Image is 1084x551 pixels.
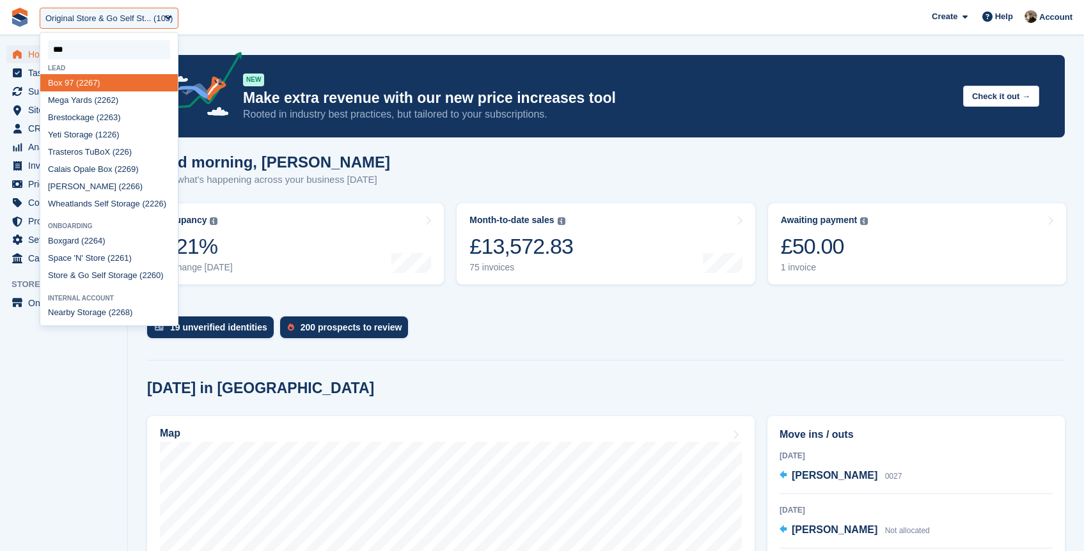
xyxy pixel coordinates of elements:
p: Here's what's happening across your business [DATE] [147,173,390,187]
span: [PERSON_NAME] [792,470,877,481]
span: 226 [79,78,93,88]
span: Help [995,10,1013,23]
img: stora-icon-8386f47178a22dfd0bd8f6a31ec36ba5ce8667c1dd55bd0f319d3a0aa187defe.svg [10,8,29,27]
a: menu [6,120,121,137]
a: menu [6,45,121,63]
a: menu [6,175,121,193]
img: icon-info-grey-7440780725fd019a000dd9b08b2336e03edf1995a4989e88bcd33f0948082b44.svg [558,217,565,225]
a: menu [6,194,121,212]
span: [PERSON_NAME] [792,524,877,535]
div: Yeti Storage (1 ) [40,126,178,143]
div: Occupancy [159,215,207,226]
div: Lead [40,65,178,72]
span: Invoices [28,157,105,175]
a: 200 prospects to review [280,316,415,345]
span: Create [932,10,957,23]
div: Calais Opale Box ( 9) [40,160,178,178]
span: 226 [103,130,117,139]
span: 226 [99,113,113,122]
div: Nearby Storage ( 8) [40,304,178,322]
span: 226 [142,270,156,280]
img: prospect-51fa495bee0391a8d652442698ab0144808aea92771e9ea1ae160a38d050c398.svg [288,323,294,331]
div: NEW [243,74,264,86]
span: Subscriptions [28,82,105,100]
div: Boxgard ( 4) [40,233,178,250]
h2: [DATE] in [GEOGRAPHIC_DATA] [147,380,374,397]
div: 7.21% [159,233,233,260]
a: [PERSON_NAME] Not allocated [780,522,930,539]
h2: Move ins / outs [780,427,1053,442]
a: [PERSON_NAME] 0027 [780,468,902,485]
span: Protection [28,212,105,230]
span: Storefront [12,278,127,291]
span: Settings [28,231,105,249]
div: [DATE] [780,450,1053,462]
img: icon-info-grey-7440780725fd019a000dd9b08b2336e03edf1995a4989e88bcd33f0948082b44.svg [860,217,868,225]
div: Month-to-date sales [469,215,554,226]
span: 226 [111,307,125,317]
span: 226 [122,182,136,191]
a: menu [6,101,121,119]
a: menu [6,294,121,312]
span: Sites [28,101,105,119]
a: 19 unverified identities [147,316,280,345]
img: Oliver Bruce [1025,10,1037,23]
div: Box 97 ( 7) [40,74,178,91]
span: 0027 [885,472,902,481]
span: Analytics [28,138,105,156]
a: menu [6,212,121,230]
div: Store & Go Self Storage ( 0) [40,267,178,284]
div: Onboarding [40,222,178,229]
a: Occupancy 7.21% No change [DATE] [146,203,444,284]
span: 226 [97,95,111,105]
a: menu [6,138,121,156]
h2: Map [160,428,180,439]
span: Online Store [28,294,105,312]
div: Awaiting payment [781,215,858,226]
span: 226 [150,199,164,208]
div: £13,572.83 [469,233,573,260]
div: [PERSON_NAME] ( 6) [40,178,178,195]
div: Internal account [40,295,178,302]
span: CRM [28,120,105,137]
a: menu [6,64,121,82]
span: Tasks [28,64,105,82]
p: Make extra revenue with our new price increases tool [243,89,953,107]
div: 1 invoice [781,262,868,273]
h1: Good morning, [PERSON_NAME] [147,153,390,171]
div: Mega Yards ( 2) [40,91,178,109]
span: Capital [28,249,105,267]
span: 226 [117,164,131,174]
a: menu [6,82,121,100]
div: Wheatlands Self Storage (2 ) [40,195,178,212]
div: Space 'N' Store ( 1) [40,250,178,267]
div: 19 unverified identities [170,322,267,332]
p: ACTIONS [147,303,1065,311]
a: menu [6,231,121,249]
span: Home [28,45,105,63]
p: Rooted in industry best practices, but tailored to your subscriptions. [243,107,953,121]
a: Awaiting payment £50.00 1 invoice [768,203,1066,284]
div: No change [DATE] [159,262,233,273]
div: £50.00 [781,233,868,260]
img: price-adjustments-announcement-icon-8257ccfd72463d97f412b2fc003d46551f7dbcb40ab6d574587a9cd5c0d94... [153,52,242,125]
span: 226 [110,253,124,263]
a: menu [6,157,121,175]
span: Account [1039,11,1072,24]
img: verify_identity-adf6edd0f0f0b5bbfe63781bf79b02c33cf7c696d77639b501bdc392416b5a36.svg [155,323,164,331]
span: 226 [115,147,129,157]
span: Pricing [28,175,105,193]
div: Trasteros TuBoX ( ) [40,143,178,160]
div: [DATE] [780,504,1053,516]
a: Month-to-date sales £13,572.83 75 invoices [457,203,755,284]
div: 75 invoices [469,262,573,273]
span: Not allocated [885,526,930,535]
img: icon-info-grey-7440780725fd019a000dd9b08b2336e03edf1995a4989e88bcd33f0948082b44.svg [210,217,217,225]
button: Check it out → [963,86,1039,107]
div: Original Store & Go Self St... (103) [45,12,173,25]
span: Coupons [28,194,105,212]
div: 200 prospects to review [301,322,402,332]
a: menu [6,249,121,267]
span: 226 [84,236,98,245]
div: Brestockage ( 3) [40,109,178,126]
